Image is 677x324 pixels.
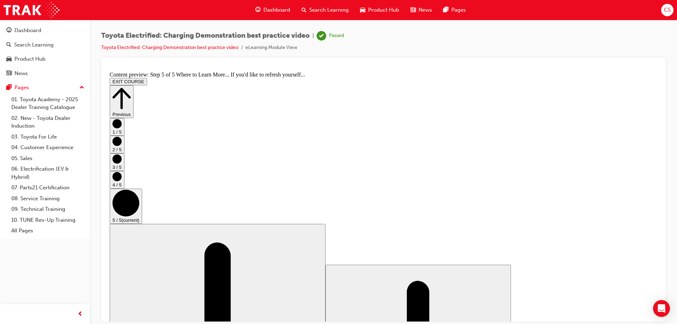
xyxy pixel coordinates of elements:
[14,69,28,78] div: News
[6,43,24,48] span: Previous
[3,67,87,80] a: News
[451,6,466,14] span: Pages
[438,3,471,17] a: pages-iconPages
[312,32,314,40] span: |
[6,114,15,119] span: 4 / 5
[661,4,673,16] button: CS
[101,44,238,50] a: Toyota Electrified: Charging Demonstration best practice video
[8,182,87,193] a: 07. Parts21 Certification
[6,71,12,77] span: news-icon
[3,9,40,17] button: EXIT COURSE
[3,38,87,51] a: Search Learning
[3,85,18,102] button: 3 / 5
[78,310,83,319] span: prev-icon
[8,215,87,226] a: 10. TUNE Rev-Up Training
[3,102,18,120] button: 4 / 5
[301,6,306,14] span: search-icon
[101,32,310,40] span: Toyota Electrified: Charging Demonstration best practice video
[6,78,15,84] span: 2 / 5
[79,83,84,92] span: up-icon
[8,225,87,236] a: All Pages
[8,204,87,215] a: 09. Technical Training
[8,132,87,142] a: 03. Toyota For Life
[14,41,54,49] div: Search Learning
[3,17,27,49] button: Previous
[6,61,15,66] span: 1 / 5
[8,153,87,164] a: 05. Sales
[419,6,432,14] span: News
[4,2,60,18] img: Trak
[6,96,15,101] span: 3 / 5
[3,81,87,94] button: Pages
[14,55,45,63] div: Product Hub
[6,27,12,34] span: guage-icon
[309,6,349,14] span: Search Learning
[443,6,449,14] span: pages-icon
[3,3,550,9] div: Content preview: Step 5 of 5 Where to Learn More... If you'd like to refresh yourself...
[8,164,87,182] a: 06. Electrification (EV & Hybrid)
[255,6,261,14] span: guage-icon
[405,3,438,17] a: news-iconNews
[6,149,15,154] span: 5 / 5
[3,67,18,85] button: 2 / 5
[8,94,87,113] a: 01. Toyota Academy - 2025 Dealer Training Catalogue
[329,32,344,39] div: Passed
[3,24,87,37] a: Dashboard
[14,26,41,35] div: Dashboard
[250,3,296,17] a: guage-iconDashboard
[8,113,87,132] a: 02. New - Toyota Dealer Induction
[3,23,87,81] button: DashboardSearch LearningProduct HubNews
[3,120,35,155] button: 5 / 5(current)
[664,6,671,14] span: CS
[3,53,87,66] a: Product Hub
[15,149,32,154] span: (current)
[360,6,365,14] span: car-icon
[3,49,18,67] button: 1 / 5
[354,3,405,17] a: car-iconProduct Hub
[6,42,11,48] span: search-icon
[263,6,290,14] span: Dashboard
[245,44,297,52] li: eLearning Module View
[368,6,399,14] span: Product Hub
[296,3,354,17] a: search-iconSearch Learning
[8,193,87,204] a: 08. Service Training
[6,56,12,62] span: car-icon
[8,142,87,153] a: 04. Customer Experience
[410,6,416,14] span: news-icon
[317,31,326,41] span: learningRecordVerb_PASS-icon
[653,300,670,317] div: Open Intercom Messenger
[14,84,29,92] div: Pages
[6,85,12,91] span: pages-icon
